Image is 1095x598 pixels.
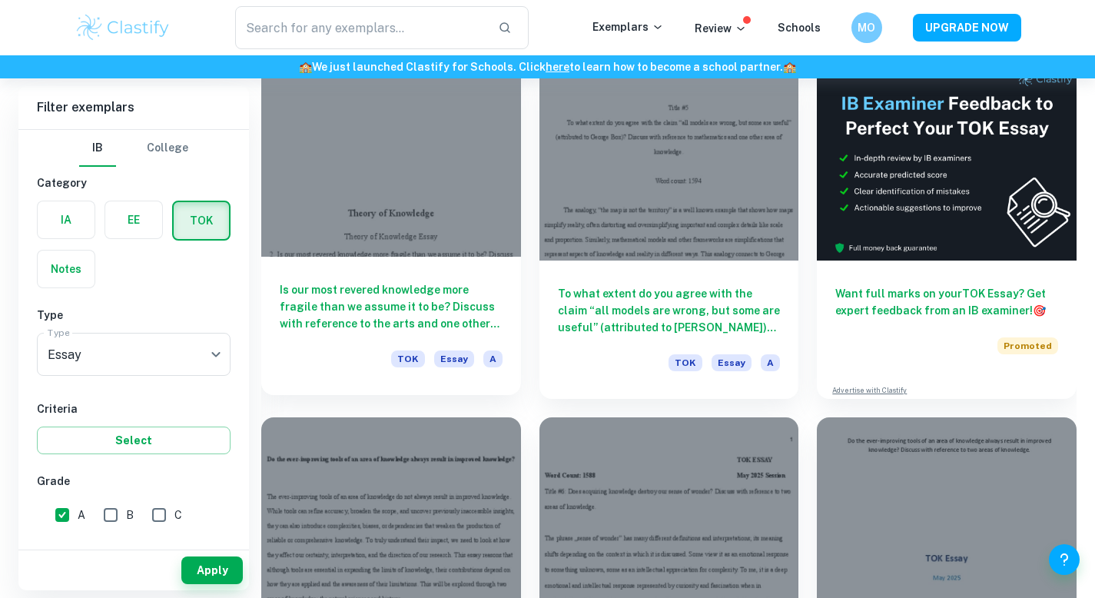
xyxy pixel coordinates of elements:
input: Search for any exemplars... [235,6,486,49]
button: TOK [174,202,229,239]
h6: To what extent do you agree with the claim “all models are wrong, but some are useful” (attribute... [558,285,781,336]
h6: We just launched Clastify for Schools. Click to learn how to become a school partner. [3,58,1092,75]
p: Review [695,20,747,37]
span: B [126,507,134,523]
span: A [78,507,85,523]
span: Essay [434,350,474,367]
button: IB [79,130,116,167]
span: C [174,507,182,523]
button: EE [105,201,162,238]
label: Type [48,326,70,339]
span: 🏫 [299,61,312,73]
h6: Want full marks on your TOK Essay ? Get expert feedback from an IB examiner! [835,285,1058,319]
h6: Category [37,174,231,191]
button: Apply [181,556,243,584]
span: Essay [712,354,752,371]
span: Promoted [997,337,1058,354]
h6: Is our most revered knowledge more fragile than we assume it to be? Discuss with reference to the... [280,281,503,332]
button: UPGRADE NOW [913,14,1021,42]
h6: Criteria [37,400,231,417]
button: Select [37,427,231,454]
button: Notes [38,251,95,287]
h6: Filter exemplars [18,86,249,129]
a: Advertise with Clastify [832,385,907,396]
span: A [483,350,503,367]
span: 🎯 [1033,304,1046,317]
img: Thumbnail [817,66,1077,261]
button: IA [38,201,95,238]
div: Filter type choice [79,130,188,167]
a: To what extent do you agree with the claim “all models are wrong, but some are useful” (attribute... [539,66,799,399]
h6: Grade [37,473,231,490]
h6: MO [858,19,875,36]
a: Want full marks on yourTOK Essay? Get expert feedback from an IB examiner!PromotedAdvertise with ... [817,66,1077,399]
img: Clastify logo [75,12,172,43]
button: College [147,130,188,167]
span: 🏫 [783,61,796,73]
a: here [546,61,569,73]
button: MO [851,12,882,43]
button: Help and Feedback [1049,544,1080,575]
div: Essay [37,333,231,376]
h6: Type [37,307,231,324]
a: Schools [778,22,821,34]
span: TOK [669,354,702,371]
span: TOK [391,350,425,367]
p: Exemplars [592,18,664,35]
span: A [761,354,780,371]
a: Is our most revered knowledge more fragile than we assume it to be? Discuss with reference to the... [261,66,521,399]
